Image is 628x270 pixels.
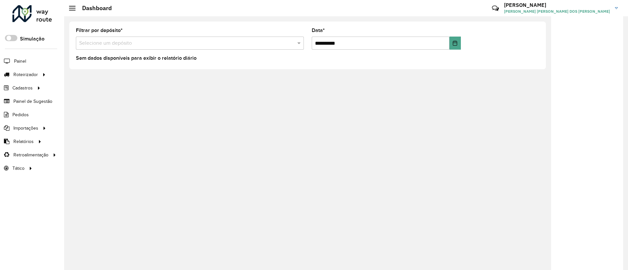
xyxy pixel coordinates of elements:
[76,54,197,62] label: Sem dados disponíveis para exibir o relatório diário
[13,138,34,145] span: Relatórios
[20,35,44,43] label: Simulação
[449,37,461,50] button: Choose Date
[312,26,325,34] label: Data
[13,125,38,132] span: Importações
[76,26,123,34] label: Filtrar por depósito
[13,71,38,78] span: Roteirizador
[12,165,25,172] span: Tático
[12,85,33,91] span: Cadastros
[504,2,610,8] h3: [PERSON_NAME]
[13,98,52,105] span: Painel de Sugestão
[76,5,112,12] h2: Dashboard
[488,1,502,15] a: Contato Rápido
[13,151,48,158] span: Retroalimentação
[14,58,26,65] span: Painel
[504,8,610,14] span: [PERSON_NAME] [PERSON_NAME] DOS [PERSON_NAME]
[12,111,29,118] span: Pedidos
